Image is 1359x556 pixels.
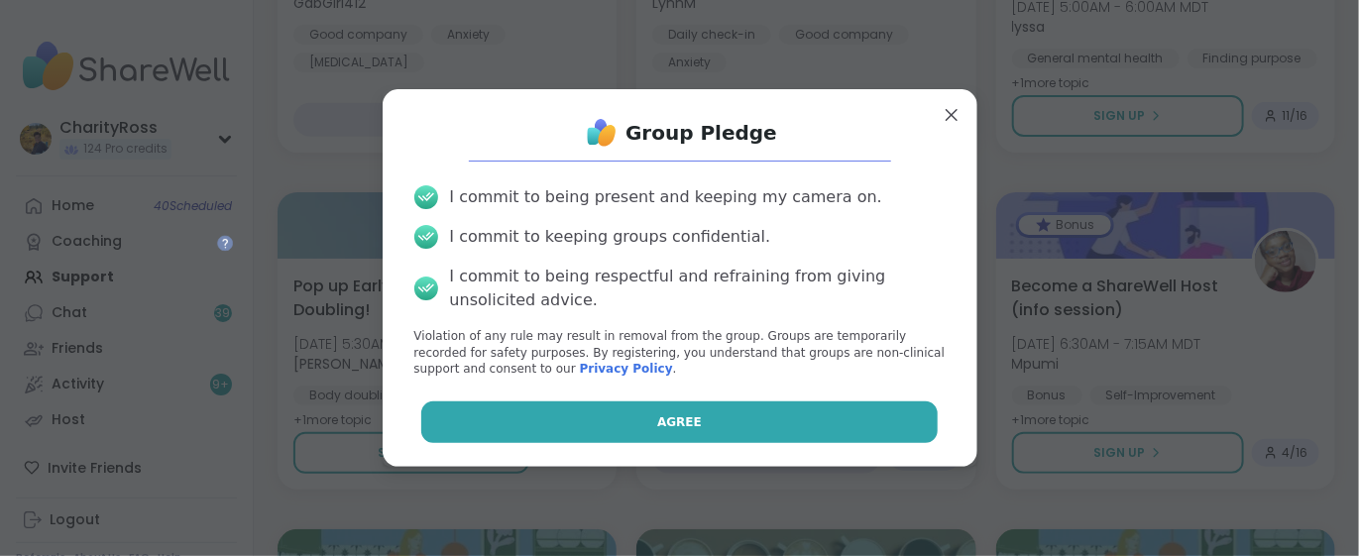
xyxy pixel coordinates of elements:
[414,328,946,378] p: Violation of any rule may result in removal from the group. Groups are temporarily recorded for s...
[421,401,938,443] button: Agree
[217,235,233,251] iframe: Spotlight
[657,413,702,431] span: Agree
[450,185,882,209] div: I commit to being present and keeping my camera on.
[625,119,777,147] h1: Group Pledge
[582,113,622,153] img: ShareWell Logo
[450,225,771,249] div: I commit to keeping groups confidential.
[450,265,946,312] div: I commit to being respectful and refraining from giving unsolicited advice.
[580,362,673,376] a: Privacy Policy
